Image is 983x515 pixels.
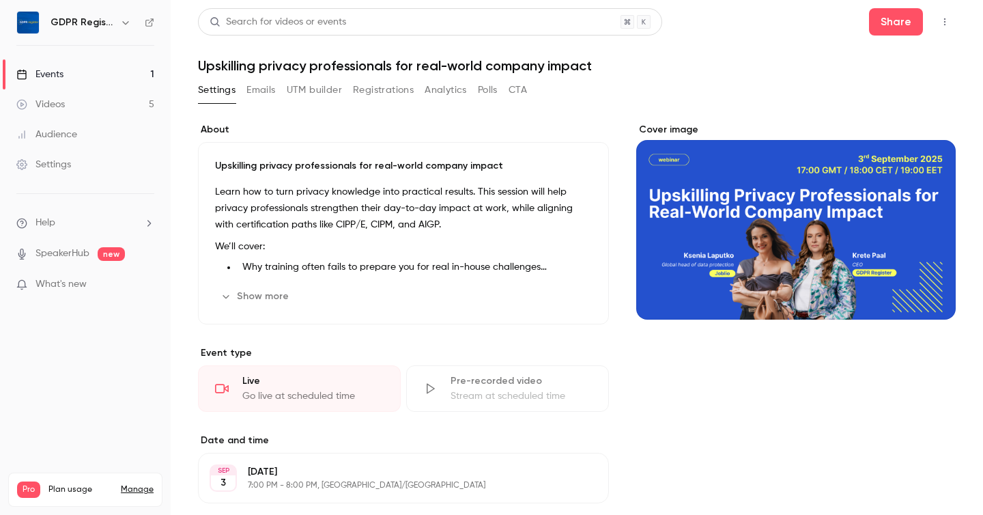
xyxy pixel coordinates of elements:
button: Show more [215,286,297,307]
button: CTA [509,79,527,101]
section: Cover image [636,123,956,320]
div: Events [16,68,63,81]
button: Settings [198,79,236,101]
div: Pre-recorded videoStream at scheduled time [406,365,609,412]
div: Search for videos or events [210,15,346,29]
div: SEP [211,466,236,475]
span: new [98,247,125,261]
button: Registrations [353,79,414,101]
h1: Upskilling privacy professionals for real-world company impact [198,57,956,74]
div: Stream at scheduled time [451,389,592,403]
p: 3 [220,476,226,490]
button: Share [869,8,923,36]
p: Upskilling privacy professionals for real-world company impact [215,159,592,173]
button: Polls [478,79,498,101]
label: Date and time [198,434,609,447]
p: [DATE] [248,465,537,479]
p: Learn how to turn privacy knowledge into practical results. This session will help privacy profes... [215,184,592,233]
span: Help [35,216,55,230]
p: 7:00 PM - 8:00 PM, [GEOGRAPHIC_DATA]/[GEOGRAPHIC_DATA] [248,480,537,491]
img: GDPR Register [17,12,39,33]
div: LiveGo live at scheduled time [198,365,401,412]
p: We’ll cover: [215,238,592,255]
span: Plan usage [48,484,113,495]
p: Event type [198,346,609,360]
div: Settings [16,158,71,171]
div: Audience [16,128,77,141]
div: Go live at scheduled time [242,389,384,403]
li: Why training often fails to prepare you for real in-house challenges [237,260,592,275]
button: Emails [246,79,275,101]
label: Cover image [636,123,956,137]
div: Live [242,374,384,388]
span: What's new [35,277,87,292]
button: Analytics [425,79,467,101]
label: About [198,123,609,137]
button: UTM builder [287,79,342,101]
div: Pre-recorded video [451,374,592,388]
div: Videos [16,98,65,111]
span: Pro [17,482,40,498]
h6: GDPR Register [51,16,115,29]
a: SpeakerHub [35,247,89,261]
li: help-dropdown-opener [16,216,154,230]
a: Manage [121,484,154,495]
